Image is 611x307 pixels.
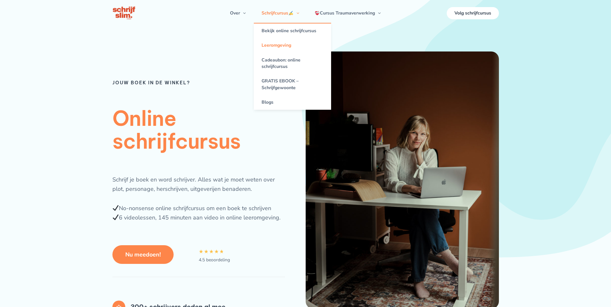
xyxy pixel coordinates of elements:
a: OverMenu schakelen [222,4,253,23]
img: ❤️‍🩹 [315,11,320,15]
div: No-nonsense online schrijfcursus om een boek te schrijven [112,204,285,213]
span: Menu schakelen [375,4,381,23]
i: ☆ [199,247,203,256]
nav: Navigatie op de site: Menu [222,4,388,23]
i: ☆ [214,247,219,256]
div: 4.8/5 [199,247,224,256]
a: Cursus TraumaverwerkingMenu schakelen [307,4,388,23]
a: GRATIS EBOOK – Schrijfgewoonte [254,74,331,95]
img: ✔️ [113,205,119,211]
i: ☆ [209,247,214,256]
h1: Online schrijfcursus [112,107,285,153]
i: ☆ [204,247,208,256]
span: Nu meedoen! [125,252,161,257]
a: Cadeaubon: online schrijfcursus [254,53,331,74]
h6: Jouw boek in de winkel? [112,80,285,85]
img: ✍️ [289,11,293,15]
img: ✔️ [113,214,119,220]
a: Blogs [254,95,331,110]
a: Nu meedoen! [112,245,174,264]
a: Volg schrijfcursus [447,7,499,19]
div: 4.5 beoordeling [199,258,230,262]
span: Menu schakelen [240,4,246,23]
img: schrijfcursus schrijfslim academy [112,6,136,21]
span: Menu schakelen [293,4,299,23]
div: Schrijf je boek en word schrijver. Alles wat je moet weten over plot, personage, herschrijven, ui... [112,175,285,194]
a: Bekijk online schrijfcursus [254,23,331,38]
i: ☆ [219,247,224,256]
a: Leeromgeving [254,38,331,52]
div: 6 videolessen, 145 minuten aan video in online leeromgeving. [112,213,285,223]
a: SchrijfcursusMenu schakelen [254,4,307,23]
